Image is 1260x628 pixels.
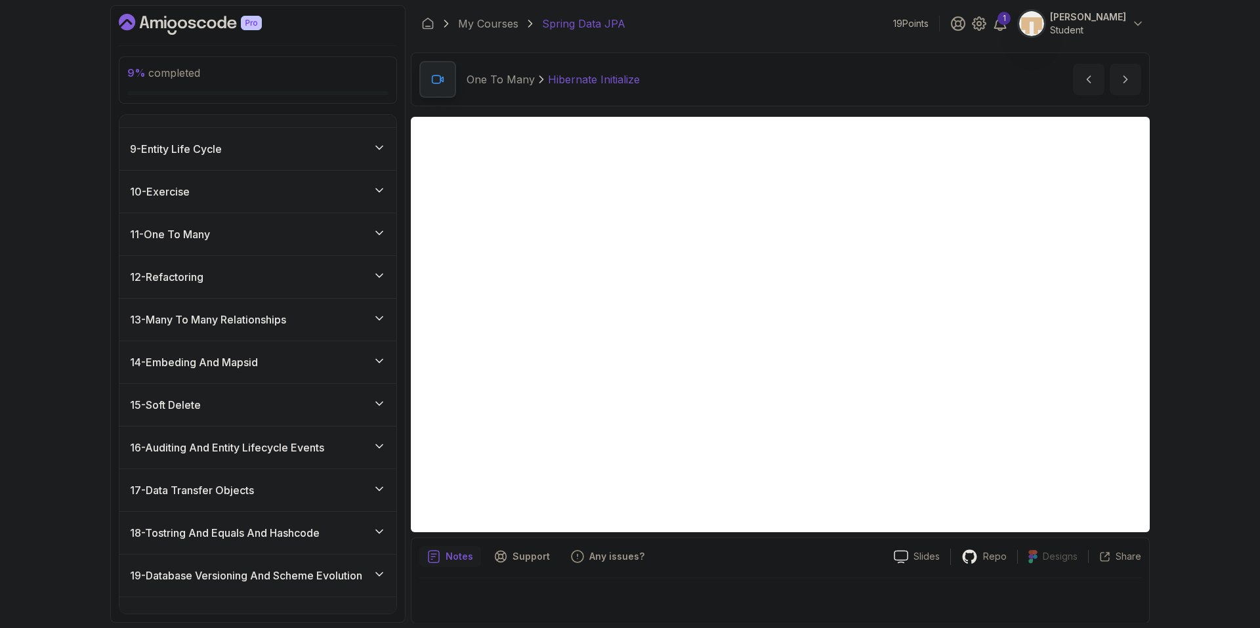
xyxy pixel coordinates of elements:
button: 9-Entity Life Cycle [119,128,396,170]
p: Student [1050,24,1126,37]
button: 12-Refactoring [119,256,396,298]
p: 19 Points [893,17,929,30]
h3: 16 - Auditing And Entity Lifecycle Events [130,440,324,455]
h3: 19 - Database Versioning And Scheme Evolution [130,568,362,583]
iframe: 3 - Hibernate initialize [411,117,1150,532]
button: user profile image[PERSON_NAME]Student [1018,10,1144,37]
button: Share [1088,550,1141,563]
p: Repo [983,550,1007,563]
a: Dashboard [119,14,292,35]
p: Notes [446,550,473,563]
button: notes button [419,546,481,567]
button: 13-Many To Many Relationships [119,299,396,341]
button: Support button [486,546,558,567]
a: Dashboard [421,17,434,30]
button: 14-Embeding And Mapsid [119,341,396,383]
button: 18-Tostring And Equals And Hashcode [119,512,396,554]
p: [PERSON_NAME] [1050,10,1126,24]
p: Slides [913,550,940,563]
div: 1 [997,12,1011,25]
p: Hibernate Initialize [548,72,640,87]
button: next content [1110,64,1141,95]
a: Repo [951,549,1017,565]
span: completed [127,66,200,79]
h3: 9 - Entity Life Cycle [130,141,222,157]
button: 16-Auditing And Entity Lifecycle Events [119,427,396,469]
img: user profile image [1019,11,1044,36]
button: 15-Soft Delete [119,384,396,426]
p: Any issues? [589,550,644,563]
h3: 11 - One To Many [130,226,210,242]
button: 19-Database Versioning And Scheme Evolution [119,555,396,597]
button: 17-Data Transfer Objects [119,469,396,511]
p: Spring Data JPA [542,16,625,31]
p: Designs [1043,550,1078,563]
h3: 20 - Database Transactions [130,610,261,626]
p: Share [1116,550,1141,563]
h3: 15 - Soft Delete [130,397,201,413]
h3: 18 - Tostring And Equals And Hashcode [130,525,320,541]
h3: 12 - Refactoring [130,269,203,285]
h3: 14 - Embeding And Mapsid [130,354,258,370]
p: One To Many [467,72,535,87]
a: My Courses [458,16,518,31]
h3: 10 - Exercise [130,184,190,199]
button: 10-Exercise [119,171,396,213]
button: Feedback button [563,546,652,567]
h3: 17 - Data Transfer Objects [130,482,254,498]
button: previous content [1073,64,1104,95]
a: Slides [883,550,950,564]
span: 9 % [127,66,146,79]
a: 1 [992,16,1008,31]
h3: 13 - Many To Many Relationships [130,312,286,327]
p: Support [513,550,550,563]
button: 11-One To Many [119,213,396,255]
